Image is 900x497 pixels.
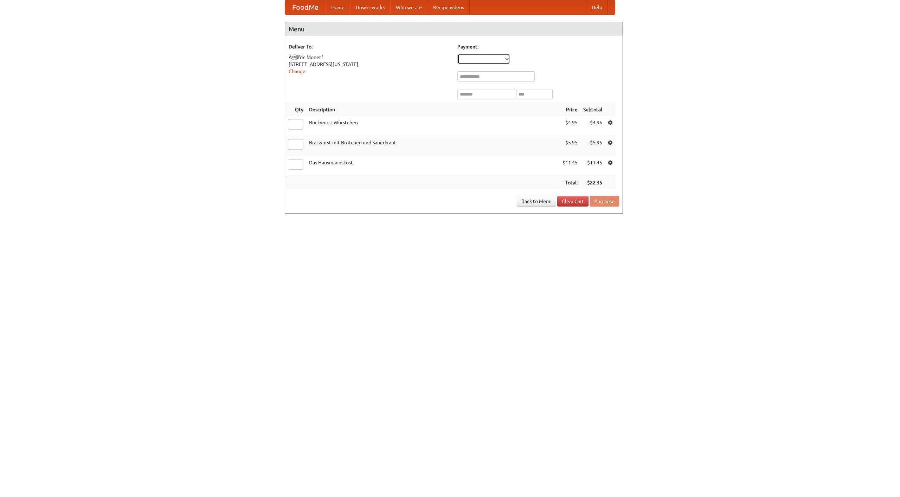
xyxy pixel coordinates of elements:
[289,68,306,74] a: Change
[390,0,427,14] a: Who we are
[580,116,605,136] td: $4.95
[457,43,619,50] h5: Payment:
[557,196,589,207] a: Clear Cart
[586,0,608,14] a: Help
[580,176,605,189] th: $22.35
[350,0,390,14] a: How it works
[289,43,450,50] h5: Deliver To:
[306,156,560,176] td: Das Hausmannskost
[580,103,605,116] th: Subtotal
[560,103,580,116] th: Price
[560,116,580,136] td: $4.95
[306,116,560,136] td: Bockwurst Würstchen
[560,156,580,176] td: $11.45
[326,0,350,14] a: Home
[580,136,605,156] td: $5.95
[427,0,470,14] a: Recipe videos
[285,0,326,14] a: FoodMe
[306,103,560,116] th: Description
[289,54,450,61] div: Ãlfric Monetf
[285,103,306,116] th: Qty
[590,196,619,207] button: Purchase
[285,22,623,36] h4: Menu
[517,196,556,207] a: Back to Menu
[560,176,580,189] th: Total:
[289,61,450,68] div: [STREET_ADDRESS][US_STATE]
[560,136,580,156] td: $5.95
[306,136,560,156] td: Bratwurst mit Brötchen und Sauerkraut
[580,156,605,176] td: $11.45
